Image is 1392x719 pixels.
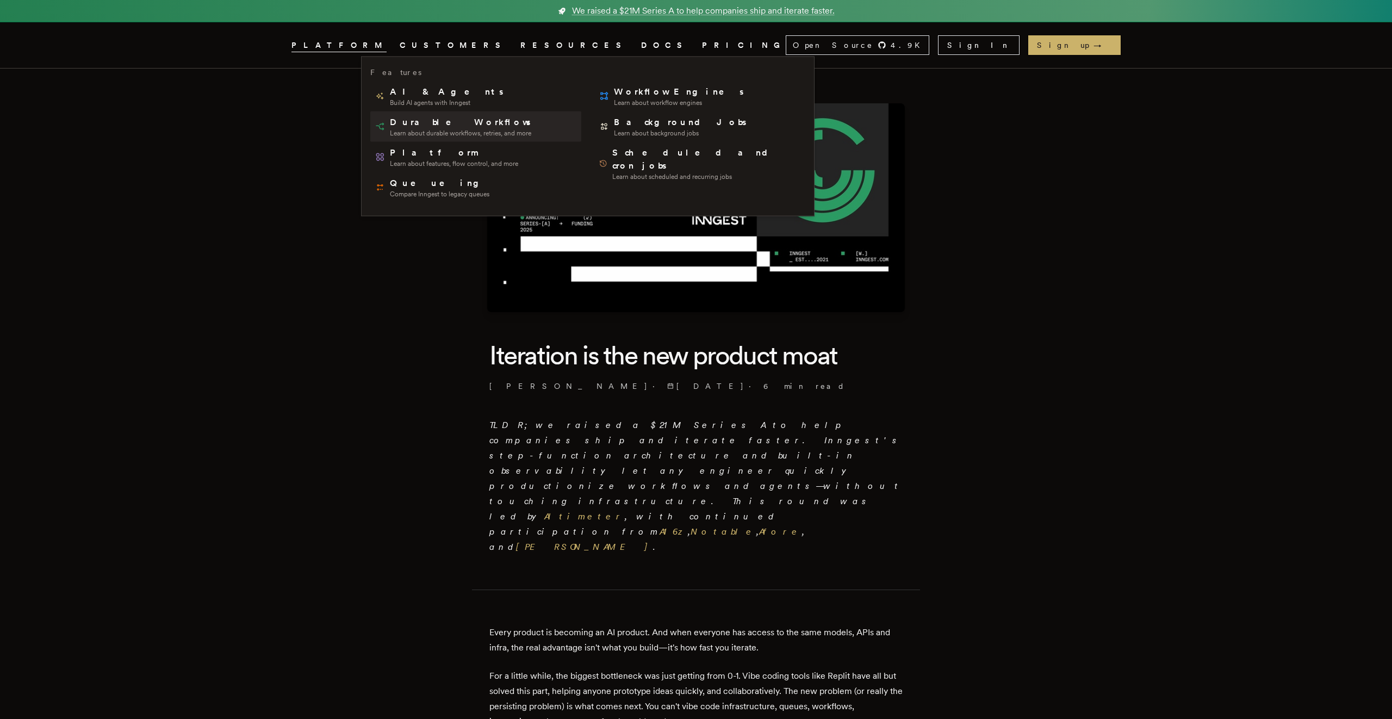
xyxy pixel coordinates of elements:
[612,146,801,172] span: Scheduled and cron jobs
[614,85,745,98] span: Workflow Engines
[759,526,802,537] a: Afore
[572,4,835,17] span: We raised a $21M Series A to help companies ship and iterate faster.
[390,98,505,107] span: Build AI agents with Inngest
[390,116,532,129] span: Durable Workflows
[641,39,689,52] a: DOCS
[763,381,845,392] span: 6 min read
[544,511,625,522] a: Altimeter
[793,40,873,51] span: Open Source
[489,625,903,655] p: Every product is becoming an AI product. And when everyone has access to the same models, APIs an...
[516,542,653,552] a: [PERSON_NAME]
[520,39,628,52] button: RESOURCES
[594,142,805,185] a: Scheduled and cron jobsLearn about scheduled and recurring jobs
[489,381,903,392] p: · ·
[489,381,648,392] a: [PERSON_NAME]
[390,129,532,138] span: Learn about durable workflows, retries, and more
[489,338,903,372] h1: Iteration is the new product moat
[594,81,805,111] a: Workflow EnginesLearn about workflow engines
[614,129,748,138] span: Learn about background jobs
[390,190,489,199] span: Compare Inngest to legacy queues
[938,35,1020,55] a: Sign In
[370,111,581,142] a: Durable WorkflowsLearn about durable workflows, retries, and more
[370,142,581,172] a: PlatformLearn about features, flow control, and more
[370,81,581,111] a: AI & AgentsBuild AI agents with Inngest
[291,39,387,52] button: PLATFORM
[614,116,748,129] span: Background Jobs
[891,40,927,51] span: 4.9 K
[594,111,805,142] a: Background JobsLearn about background jobs
[489,420,903,552] em: TLDR; we raised a $21M Series A to help companies ship and iterate faster. Inngest's step-functio...
[370,66,421,79] h3: Features
[614,98,745,107] span: Learn about workflow engines
[612,172,801,181] span: Learn about scheduled and recurring jobs
[370,172,581,203] a: QueueingCompare Inngest to legacy queues
[390,177,489,190] span: Queueing
[1093,40,1112,51] span: →
[390,159,518,168] span: Learn about features, flow control, and more
[261,22,1131,68] nav: Global
[390,85,505,98] span: AI & Agents
[390,146,518,159] span: Platform
[400,39,507,52] a: CUSTOMERS
[702,39,786,52] a: PRICING
[691,526,756,537] a: Notable
[660,526,688,537] a: A16z
[1028,35,1121,55] a: Sign up
[667,381,744,392] span: [DATE]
